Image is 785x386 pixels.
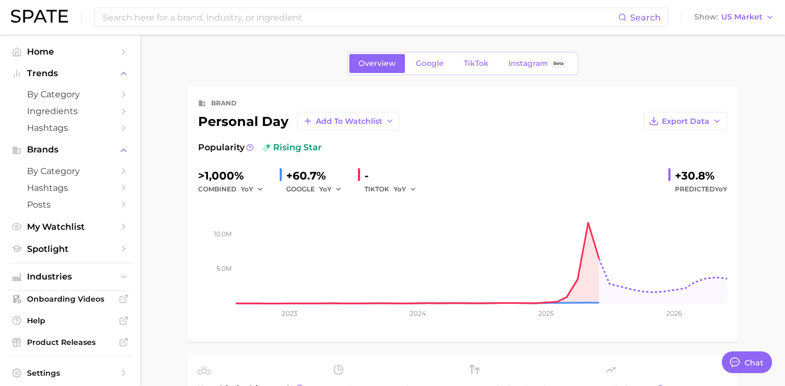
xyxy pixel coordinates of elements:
button: Industries [9,269,132,285]
span: rising star [262,141,322,154]
span: Predicted [675,183,727,196]
a: Overview [349,54,405,73]
a: by Category [9,86,132,103]
span: TikTok [464,59,489,68]
span: by Category [27,89,113,99]
span: Popularity [198,141,245,154]
div: +60.7% [286,167,349,184]
div: GOOGLE [286,183,349,196]
tspan: 2024 [410,309,426,317]
input: Search here for a brand, industry, or ingredient [101,8,618,26]
span: Hashtags [27,123,113,133]
a: InstagramBeta [499,54,576,73]
span: Help [27,316,113,325]
span: US Market [721,14,762,20]
span: Posts [27,199,113,210]
span: Show [694,14,718,20]
img: rising star [262,143,271,152]
a: Hashtags [9,179,132,196]
button: Add to Watchlist [297,112,400,130]
button: Trends [9,65,132,82]
span: YoY [394,184,406,194]
span: Industries [27,272,113,282]
a: Settings [9,365,132,381]
span: Onboarding Videos [27,294,113,304]
span: Instagram [509,59,548,68]
span: Trends [27,69,113,78]
span: Brands [27,145,113,155]
a: Onboarding Videos [9,291,132,307]
a: Google [407,54,453,73]
span: Spotlight [27,244,113,254]
button: Export Data [643,112,727,130]
div: personal day [198,112,400,130]
a: My Watchlist [9,218,132,235]
tspan: 2023 [282,309,297,317]
div: brand [211,97,236,110]
span: Export Data [662,117,709,126]
div: - [364,167,424,184]
a: Ingredients [9,103,132,119]
span: Product Releases [27,337,113,347]
a: Home [9,43,132,60]
button: Brands [9,142,132,158]
span: My Watchlist [27,222,113,232]
button: YoY [241,183,264,196]
a: TikTok [455,54,498,73]
span: Add to Watchlist [316,117,382,126]
span: Beta [553,59,564,68]
span: YoY [241,184,253,194]
a: by Category [9,163,132,179]
button: YoY [394,183,417,196]
a: Product Releases [9,334,132,350]
span: YoY [715,185,727,193]
a: Help [9,312,132,329]
span: YoY [319,184,331,194]
span: Hashtags [27,183,113,193]
a: Spotlight [9,241,132,257]
tspan: 2026 [666,309,682,317]
tspan: 2025 [538,309,554,317]
span: by Category [27,166,113,176]
button: YoY [319,183,342,196]
span: Overview [358,59,396,68]
span: Settings [27,368,113,378]
span: Home [27,46,113,57]
span: >1,000% [198,169,244,182]
span: Ingredients [27,106,113,116]
div: +30.8% [675,167,727,184]
span: Search [630,12,661,23]
div: TIKTOK [364,183,424,196]
button: ShowUS Market [692,10,777,24]
img: SPATE [11,10,68,23]
span: Google [416,59,444,68]
div: combined [198,183,271,196]
a: Posts [9,196,132,213]
a: Hashtags [9,119,132,136]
